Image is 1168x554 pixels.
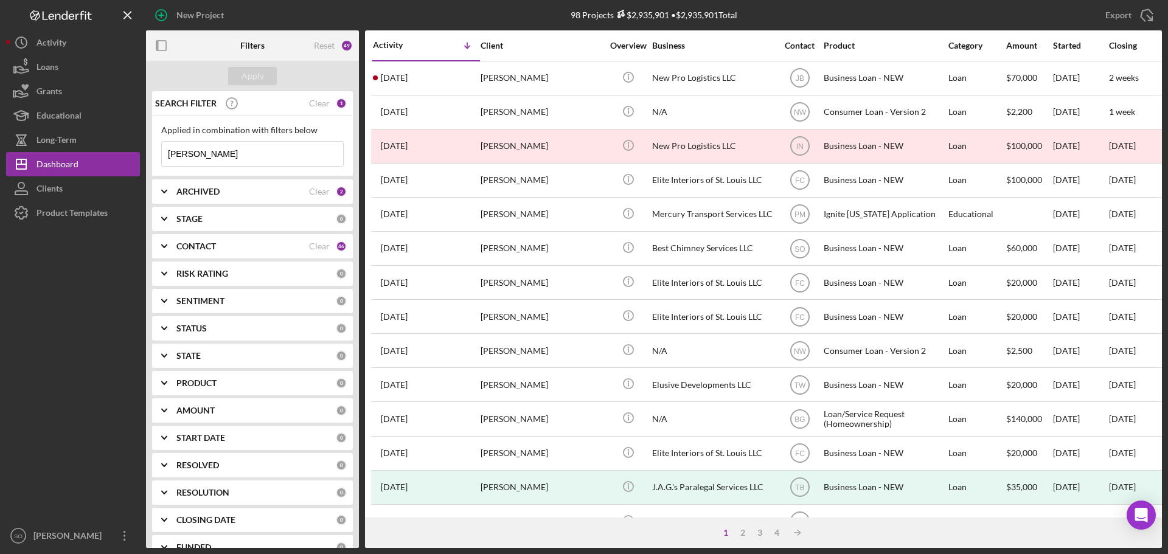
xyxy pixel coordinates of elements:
[948,300,1005,333] div: Loan
[30,524,109,551] div: [PERSON_NAME]
[948,437,1005,469] div: Loan
[481,130,602,162] div: [PERSON_NAME]
[795,313,805,321] text: FC
[336,514,347,525] div: 0
[605,41,651,50] div: Overview
[176,488,229,497] b: RESOLUTION
[36,152,78,179] div: Dashboard
[176,378,217,388] b: PRODUCT
[36,79,62,106] div: Grants
[336,350,347,361] div: 0
[336,542,347,553] div: 0
[1006,471,1052,504] div: $35,000
[948,369,1005,401] div: Loan
[794,415,805,424] text: BG
[481,232,602,265] div: [PERSON_NAME]
[176,187,220,196] b: ARCHIVED
[948,96,1005,128] div: Loan
[1006,130,1052,162] div: $100,000
[1006,516,1032,526] span: $5,000
[176,515,235,525] b: CLOSING DATE
[481,334,602,367] div: [PERSON_NAME]
[336,432,347,443] div: 0
[652,96,774,128] div: N/A
[381,175,408,185] time: 2025-07-18 18:37
[824,437,945,469] div: Business Loan - NEW
[381,346,408,356] time: 2025-04-03 20:30
[336,323,347,334] div: 0
[481,300,602,333] div: [PERSON_NAME]
[481,437,602,469] div: [PERSON_NAME]
[36,176,63,204] div: Clients
[381,209,408,219] time: 2025-07-16 20:20
[948,62,1005,94] div: Loan
[228,67,277,85] button: Apply
[652,62,774,94] div: New Pro Logistics LLC
[1105,3,1131,27] div: Export
[6,30,140,55] button: Activity
[36,30,66,58] div: Activity
[1053,300,1108,333] div: [DATE]
[6,55,140,79] a: Loans
[336,378,347,389] div: 0
[381,414,408,424] time: 2025-03-20 22:50
[1109,345,1136,356] time: [DATE]
[336,296,347,306] div: 0
[336,98,347,109] div: 1
[373,40,426,50] div: Activity
[948,41,1005,50] div: Category
[336,241,347,252] div: 46
[481,403,602,435] div: [PERSON_NAME]
[1053,62,1108,94] div: [DATE]
[652,403,774,435] div: N/A
[652,369,774,401] div: Elusive Developments LLC
[824,62,945,94] div: Business Loan - NEW
[1053,198,1108,230] div: [DATE]
[824,300,945,333] div: Business Loan - NEW
[176,3,224,27] div: New Project
[652,41,774,50] div: Business
[652,471,774,504] div: J.A.G.'s Paralegal Services LLC
[1006,448,1037,458] span: $20,000
[381,312,408,322] time: 2025-04-09 21:18
[948,232,1005,265] div: Loan
[381,141,408,151] time: 2025-07-25 15:05
[652,198,774,230] div: Mercury Transport Services LLC
[6,176,140,201] a: Clients
[1109,379,1136,390] time: [DATE]
[652,164,774,196] div: Elite Interiors of St. Louis LLC
[1053,96,1108,128] div: [DATE]
[309,99,330,108] div: Clear
[1053,369,1108,401] div: [DATE]
[176,241,216,251] b: CONTACT
[652,334,774,367] div: N/A
[652,437,774,469] div: Elite Interiors of St. Louis LLC
[176,351,201,361] b: STATE
[1053,41,1108,50] div: Started
[652,232,774,265] div: Best Chimney Services LLC
[6,201,140,225] button: Product Templates
[336,186,347,197] div: 2
[1006,311,1037,322] span: $20,000
[6,152,140,176] button: Dashboard
[176,542,211,552] b: FUNDED
[1127,500,1156,530] div: Open Intercom Messenger
[381,107,408,117] time: 2025-08-07 14:00
[341,40,353,52] div: 49
[176,460,219,470] b: RESOLVED
[794,108,807,117] text: NW
[381,448,408,458] time: 2025-03-05 17:56
[481,369,602,401] div: [PERSON_NAME]
[1109,414,1136,424] time: [DATE]
[481,62,602,94] div: [PERSON_NAME]
[1109,72,1139,83] time: 2 weeks
[1053,266,1108,299] div: [DATE]
[36,201,108,228] div: Product Templates
[6,128,140,152] button: Long-Term
[481,198,602,230] div: [PERSON_NAME]
[336,405,347,416] div: 0
[1093,3,1162,27] button: Export
[824,471,945,504] div: Business Loan - NEW
[155,99,217,108] b: SEARCH FILTER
